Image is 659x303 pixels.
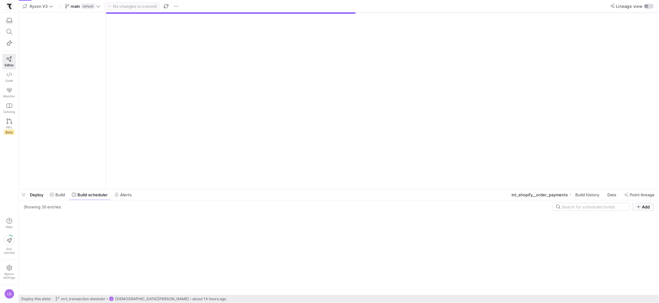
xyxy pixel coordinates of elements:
div: CB [4,289,14,299]
div: CB [109,296,114,301]
a: Code [2,69,16,85]
button: Point lineage [622,189,658,200]
span: Catalog [3,110,15,114]
button: Getstarted [2,233,16,257]
span: mrt_transaction sheduler [61,297,105,301]
input: Search for scheduled builds [562,204,626,209]
span: Data [608,192,616,197]
span: Space settings [3,272,15,279]
span: Code [5,79,13,82]
button: Build scheduler [69,189,110,200]
a: PRsBeta [2,116,16,137]
span: Build history [576,192,600,197]
button: maindefault [63,2,102,10]
button: Data [605,189,620,200]
span: Build [55,192,65,197]
a: Monitor [2,85,16,100]
img: https://storage.googleapis.com/y42-prod-data-exchange/images/sBsRsYb6BHzNxH9w4w8ylRuridc3cmH4JEFn... [6,3,12,9]
span: Deploy [30,192,43,197]
span: Ryzon V3 [30,4,48,9]
div: Showing 30 entries [24,204,61,209]
button: Alerts [112,189,134,200]
button: Build [47,189,68,200]
span: int_shopify__order_payments [512,192,568,197]
span: about 14 hours ago [192,297,226,301]
button: Add [633,203,654,211]
span: Monitor [3,94,15,98]
button: Help [2,215,16,231]
span: default [81,4,95,9]
span: PRs [7,125,12,129]
span: Deploy this state: [21,297,51,301]
span: Add [642,204,650,209]
span: Editor [5,63,14,67]
span: [DEMOGRAPHIC_DATA][PERSON_NAME] [115,297,189,301]
button: CB [2,287,16,301]
button: Build history [573,189,604,200]
a: Catalog [2,100,16,116]
span: Beta [4,130,14,135]
span: Build scheduler [77,192,108,197]
span: Help [5,225,13,229]
span: Get started [4,247,15,254]
span: Point lineage [630,192,655,197]
a: Spacesettings [2,262,16,282]
span: main [71,4,80,9]
a: Editor [2,54,16,69]
span: Alerts [120,192,132,197]
a: https://storage.googleapis.com/y42-prod-data-exchange/images/sBsRsYb6BHzNxH9w4w8ylRuridc3cmH4JEFn... [2,1,16,12]
span: Lineage view [616,4,643,9]
button: Ryzon V3 [21,2,55,10]
button: mrt_transaction shedulerCB[DEMOGRAPHIC_DATA][PERSON_NAME]about 14 hours ago [54,295,228,303]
